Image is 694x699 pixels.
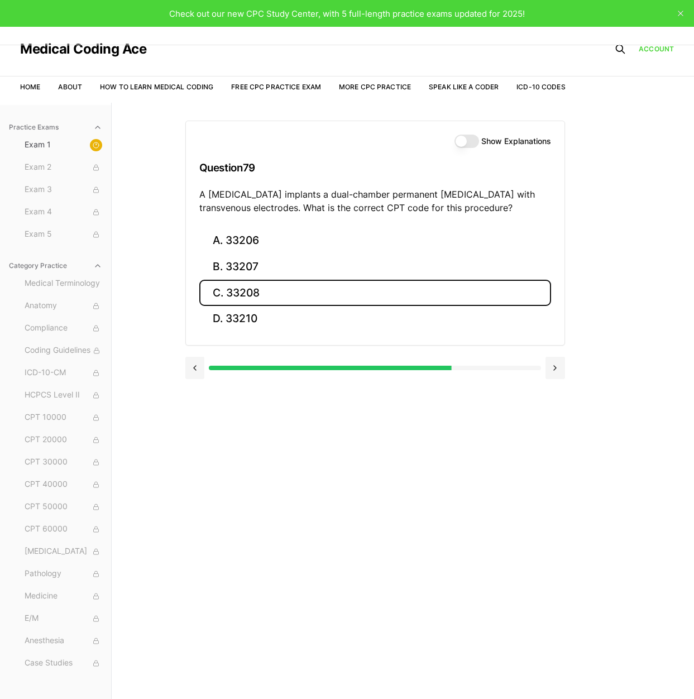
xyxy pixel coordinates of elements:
span: Anesthesia [25,635,102,647]
span: HCPCS Level II [25,389,102,401]
button: D. 33210 [199,306,551,332]
span: Compliance [25,322,102,334]
button: CPT 20000 [20,431,107,449]
button: Case Studies [20,654,107,672]
span: Pathology [25,568,102,580]
button: [MEDICAL_DATA] [20,543,107,561]
span: Exam 3 [25,184,102,196]
span: CPT 50000 [25,501,102,513]
span: Medical Terminology [25,277,102,290]
button: B. 33207 [199,254,551,280]
button: A. 33206 [199,228,551,254]
span: CPT 40000 [25,478,102,491]
a: Home [20,83,40,91]
a: ICD-10 Codes [516,83,565,91]
button: ICD-10-CM [20,364,107,382]
span: Exam 2 [25,161,102,174]
label: Show Explanations [481,137,551,145]
p: A [MEDICAL_DATA] implants a dual-chamber permanent [MEDICAL_DATA] with transvenous electrodes. Wh... [199,188,551,214]
button: Exam 3 [20,181,107,199]
span: CPT 60000 [25,523,102,535]
span: [MEDICAL_DATA] [25,545,102,558]
button: Category Practice [4,257,107,275]
a: About [58,83,82,91]
button: Exam 5 [20,226,107,243]
button: Compliance [20,319,107,337]
span: Medicine [25,590,102,602]
button: Coding Guidelines [20,342,107,360]
span: CPT 20000 [25,434,102,446]
button: Medical Terminology [20,275,107,293]
button: C. 33208 [199,280,551,306]
button: Exam 2 [20,159,107,176]
span: Check out our new CPC Study Center, with 5 full-length practice exams updated for 2025! [169,8,525,19]
span: Exam 4 [25,206,102,218]
button: CPT 60000 [20,520,107,538]
button: CPT 40000 [20,476,107,494]
a: Account [639,44,674,54]
h3: Question 79 [199,151,551,184]
a: How to Learn Medical Coding [100,83,213,91]
button: Practice Exams [4,118,107,136]
span: E/M [25,612,102,625]
button: Exam 1 [20,136,107,154]
button: CPT 10000 [20,409,107,427]
button: Pathology [20,565,107,583]
span: Case Studies [25,657,102,669]
span: Coding Guidelines [25,344,102,357]
button: E/M [20,610,107,628]
button: Exam 4 [20,203,107,221]
a: More CPC Practice [339,83,411,91]
a: Speak Like a Coder [429,83,499,91]
a: Medical Coding Ace [20,42,146,56]
button: Medicine [20,587,107,605]
button: CPT 30000 [20,453,107,471]
span: ICD-10-CM [25,367,102,379]
span: Anatomy [25,300,102,312]
button: close [672,4,690,22]
a: Free CPC Practice Exam [231,83,321,91]
button: HCPCS Level II [20,386,107,404]
button: Anatomy [20,297,107,315]
span: Exam 5 [25,228,102,241]
span: Exam 1 [25,139,102,151]
button: Anesthesia [20,632,107,650]
span: CPT 10000 [25,411,102,424]
span: CPT 30000 [25,456,102,468]
button: CPT 50000 [20,498,107,516]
